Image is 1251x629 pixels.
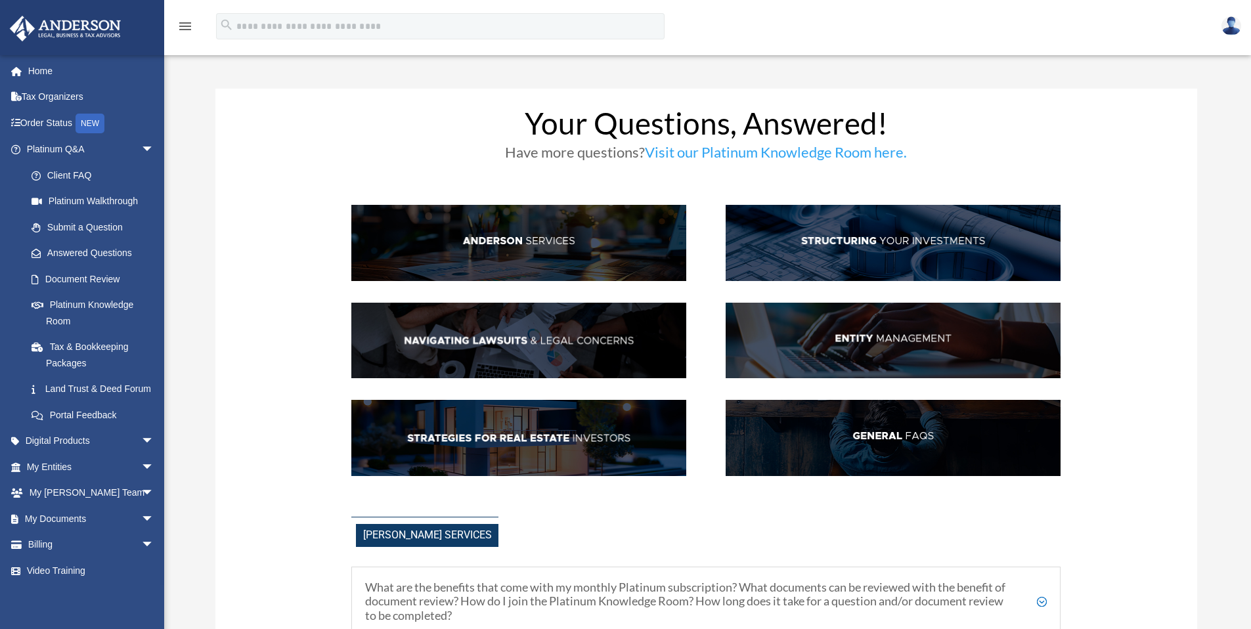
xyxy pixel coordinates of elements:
a: Portal Feedback [18,402,174,428]
span: arrow_drop_down [141,137,167,163]
img: StructInv_hdr [726,205,1061,281]
span: arrow_drop_down [141,454,167,481]
a: Billingarrow_drop_down [9,532,174,558]
a: Land Trust & Deed Forum [18,376,174,402]
a: Platinum Knowledge Room [18,292,174,334]
a: Home [9,58,174,84]
i: search [219,18,234,32]
a: Video Training [9,557,174,584]
span: [PERSON_NAME] Services [356,524,498,547]
a: My [PERSON_NAME] Teamarrow_drop_down [9,480,174,506]
h5: What are the benefits that come with my monthly Platinum subscription? What documents can be revi... [365,580,1047,623]
a: Digital Productsarrow_drop_down [9,428,174,454]
a: Document Review [18,266,174,292]
a: menu [177,23,193,34]
span: arrow_drop_down [141,480,167,507]
span: arrow_drop_down [141,506,167,532]
a: Visit our Platinum Knowledge Room here. [645,143,907,167]
img: StratsRE_hdr [351,400,686,476]
img: NavLaw_hdr [351,303,686,379]
a: Tax Organizers [9,84,174,110]
div: NEW [76,114,104,133]
img: GenFAQ_hdr [726,400,1061,476]
a: Submit a Question [18,214,174,240]
a: Platinum Walkthrough [18,188,174,215]
i: menu [177,18,193,34]
h3: Have more questions? [351,145,1061,166]
img: User Pic [1221,16,1241,35]
a: Platinum Q&Aarrow_drop_down [9,137,174,163]
a: Order StatusNEW [9,110,174,137]
span: arrow_drop_down [141,532,167,559]
h1: Your Questions, Answered! [351,108,1061,145]
span: arrow_drop_down [141,428,167,455]
a: Answered Questions [18,240,174,267]
a: Client FAQ [18,162,167,188]
a: My Entitiesarrow_drop_down [9,454,174,480]
img: Anderson Advisors Platinum Portal [6,16,125,41]
img: EntManag_hdr [726,303,1061,379]
a: My Documentsarrow_drop_down [9,506,174,532]
img: AndServ_hdr [351,205,686,281]
a: Tax & Bookkeeping Packages [18,334,174,376]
